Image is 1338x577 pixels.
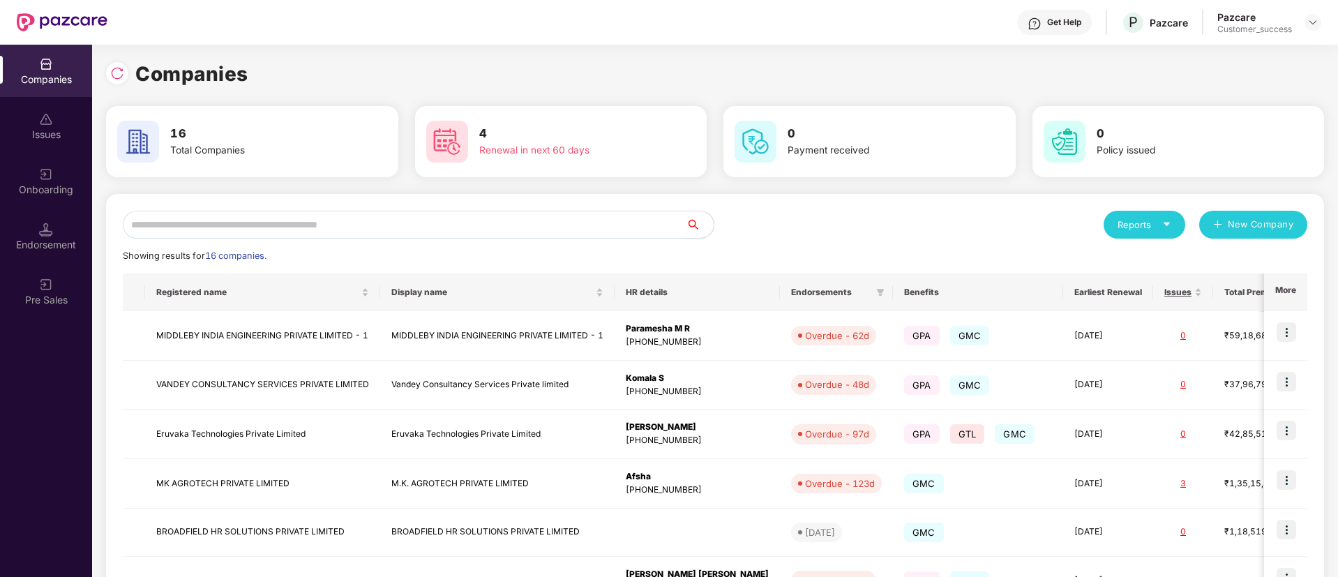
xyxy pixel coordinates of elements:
[1277,470,1296,490] img: icon
[170,143,346,158] div: Total Companies
[380,311,615,361] td: MIDDLEBY INDIA ENGINEERING PRIVATE LIMITED - 1
[735,121,776,163] img: svg+xml;base64,PHN2ZyB4bWxucz0iaHR0cDovL3d3dy53My5vcmcvMjAwMC9zdmciIHdpZHRoPSI2MCIgaGVpZ2h0PSI2MC...
[615,273,780,311] th: HR details
[1063,311,1153,361] td: [DATE]
[1224,428,1294,441] div: ₹42,85,519.76
[380,509,615,557] td: BROADFIELD HR SOLUTIONS PRIVATE LIMITED
[1224,525,1294,539] div: ₹1,18,519.2
[685,219,714,230] span: search
[1277,421,1296,440] img: icon
[145,459,380,509] td: MK AGROTECH PRIVATE LIMITED
[904,474,944,493] span: GMC
[170,125,346,143] h3: 16
[426,121,468,163] img: svg+xml;base64,PHN2ZyB4bWxucz0iaHR0cDovL3d3dy53My5vcmcvMjAwMC9zdmciIHdpZHRoPSI2MCIgaGVpZ2h0PSI2MC...
[626,372,769,385] div: Komala S
[1063,410,1153,459] td: [DATE]
[873,284,887,301] span: filter
[391,287,593,298] span: Display name
[1164,287,1192,298] span: Issues
[626,470,769,484] div: Afsha
[1164,525,1202,539] div: 0
[904,326,940,345] span: GPA
[1044,121,1085,163] img: svg+xml;base64,PHN2ZyB4bWxucz0iaHR0cDovL3d3dy53My5vcmcvMjAwMC9zdmciIHdpZHRoPSI2MCIgaGVpZ2h0PSI2MC...
[626,336,769,349] div: [PHONE_NUMBER]
[1213,220,1222,231] span: plus
[380,410,615,459] td: Eruvaka Technologies Private Limited
[950,375,990,395] span: GMC
[893,273,1063,311] th: Benefits
[380,459,615,509] td: M.K. AGROTECH PRIVATE LIMITED
[1213,273,1305,311] th: Total Premium
[805,329,869,343] div: Overdue - 62d
[39,112,53,126] img: svg+xml;base64,PHN2ZyBpZD0iSXNzdWVzX2Rpc2FibGVkIiB4bWxucz0iaHR0cDovL3d3dy53My5vcmcvMjAwMC9zdmciIH...
[123,250,266,261] span: Showing results for
[1118,218,1171,232] div: Reports
[1063,459,1153,509] td: [DATE]
[791,287,871,298] span: Endorsements
[626,434,769,447] div: [PHONE_NUMBER]
[1264,273,1307,311] th: More
[788,143,963,158] div: Payment received
[904,424,940,444] span: GPA
[788,125,963,143] h3: 0
[17,13,107,31] img: New Pazcare Logo
[1277,322,1296,342] img: icon
[479,143,655,158] div: Renewal in next 60 days
[1150,16,1188,29] div: Pazcare
[1164,477,1202,490] div: 3
[1047,17,1081,28] div: Get Help
[1063,509,1153,557] td: [DATE]
[626,385,769,398] div: [PHONE_NUMBER]
[1224,287,1284,298] span: Total Premium
[805,477,875,490] div: Overdue - 123d
[145,509,380,557] td: BROADFIELD HR SOLUTIONS PRIVATE LIMITED
[205,250,266,261] span: 16 companies.
[626,421,769,434] div: [PERSON_NAME]
[145,273,380,311] th: Registered name
[1224,378,1294,391] div: ₹37,96,798.68
[685,211,714,239] button: search
[1228,218,1294,232] span: New Company
[1224,329,1294,343] div: ₹59,18,680.58
[145,410,380,459] td: Eruvaka Technologies Private Limited
[380,273,615,311] th: Display name
[950,424,985,444] span: GTL
[626,322,769,336] div: Paramesha M R
[156,287,359,298] span: Registered name
[805,525,835,539] div: [DATE]
[904,375,940,395] span: GPA
[1199,211,1307,239] button: plusNew Company
[1097,143,1272,158] div: Policy issued
[1164,428,1202,441] div: 0
[1224,477,1294,490] div: ₹1,35,15,875.76
[805,377,869,391] div: Overdue - 48d
[1277,372,1296,391] img: icon
[1162,220,1171,229] span: caret-down
[39,167,53,181] img: svg+xml;base64,PHN2ZyB3aWR0aD0iMjAiIGhlaWdodD0iMjAiIHZpZXdCb3g9IjAgMCAyMCAyMCIgZmlsbD0ibm9uZSIgeG...
[39,278,53,292] img: svg+xml;base64,PHN2ZyB3aWR0aD0iMjAiIGhlaWdodD0iMjAiIHZpZXdCb3g9IjAgMCAyMCAyMCIgZmlsbD0ibm9uZSIgeG...
[805,427,869,441] div: Overdue - 97d
[145,311,380,361] td: MIDDLEBY INDIA ENGINEERING PRIVATE LIMITED - 1
[950,326,990,345] span: GMC
[1164,329,1202,343] div: 0
[1129,14,1138,31] span: P
[876,288,885,297] span: filter
[1028,17,1042,31] img: svg+xml;base64,PHN2ZyBpZD0iSGVscC0zMngzMiIgeG1sbnM9Imh0dHA6Ly93d3cudzMub3JnLzIwMDAvc3ZnIiB3aWR0aD...
[626,484,769,497] div: [PHONE_NUMBER]
[110,66,124,80] img: svg+xml;base64,PHN2ZyBpZD0iUmVsb2FkLTMyeDMyIiB4bWxucz0iaHR0cDovL3d3dy53My5vcmcvMjAwMC9zdmciIHdpZH...
[995,424,1035,444] span: GMC
[1097,125,1272,143] h3: 0
[1063,361,1153,410] td: [DATE]
[1217,24,1292,35] div: Customer_success
[1153,273,1213,311] th: Issues
[1277,520,1296,539] img: icon
[479,125,655,143] h3: 4
[380,361,615,410] td: Vandey Consultancy Services Private limited
[117,121,159,163] img: svg+xml;base64,PHN2ZyB4bWxucz0iaHR0cDovL3d3dy53My5vcmcvMjAwMC9zdmciIHdpZHRoPSI2MCIgaGVpZ2h0PSI2MC...
[145,361,380,410] td: VANDEY CONSULTANCY SERVICES PRIVATE LIMITED
[904,523,944,542] span: GMC
[39,57,53,71] img: svg+xml;base64,PHN2ZyBpZD0iQ29tcGFuaWVzIiB4bWxucz0iaHR0cDovL3d3dy53My5vcmcvMjAwMC9zdmciIHdpZHRoPS...
[39,223,53,237] img: svg+xml;base64,PHN2ZyB3aWR0aD0iMTQuNSIgaGVpZ2h0PSIxNC41IiB2aWV3Qm94PSIwIDAgMTYgMTYiIGZpbGw9Im5vbm...
[1307,17,1318,28] img: svg+xml;base64,PHN2ZyBpZD0iRHJvcGRvd24tMzJ4MzIiIHhtbG5zPSJodHRwOi8vd3d3LnczLm9yZy8yMDAwL3N2ZyIgd2...
[1063,273,1153,311] th: Earliest Renewal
